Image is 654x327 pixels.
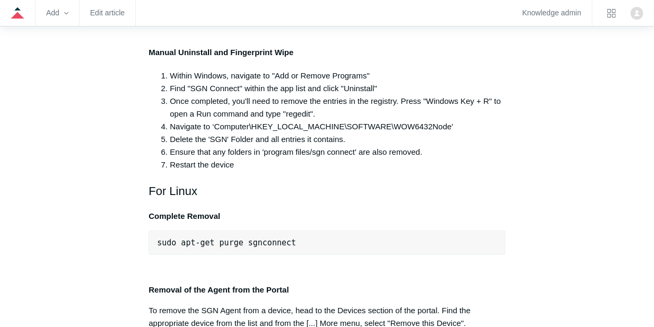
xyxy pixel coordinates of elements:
[149,285,289,294] strong: Removal of the Agent from the Portal
[149,231,505,255] pre: sudo apt-get purge sgnconnect
[149,48,293,57] strong: Manual Uninstall and Fingerprint Wipe
[90,10,125,16] a: Edit article
[170,120,505,133] li: Navigate to ‘Computer\HKEY_LOCAL_MACHINE\SOFTWARE\WOW6432Node'
[46,10,68,16] zd-hc-trigger: Add
[631,7,643,20] img: user avatar
[631,7,643,20] zd-hc-trigger: Click your profile icon to open the profile menu
[170,146,505,158] li: Ensure that any folders in 'program files/sgn connect' are also removed.
[170,82,505,95] li: Find "SGN Connect" within the app list and click "Uninstall"
[522,10,581,16] a: Knowledge admin
[170,69,505,82] li: Within Windows, navigate to "Add or Remove Programs"
[149,211,220,220] strong: Complete Removal
[170,158,505,171] li: Restart the device
[149,182,505,200] h2: For Linux
[170,133,505,146] li: Delete the 'SGN' Folder and all entries it contains.
[170,95,505,120] li: Once completed, you'll need to remove the entries in the registry. Press "Windows Key + R" to ope...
